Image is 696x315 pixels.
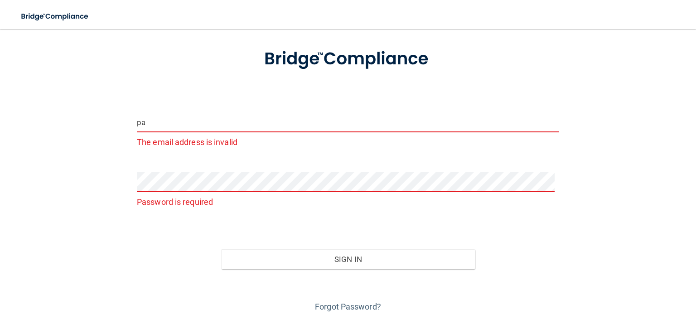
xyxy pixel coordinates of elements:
[137,112,559,132] input: Email
[315,302,381,311] a: Forgot Password?
[137,135,559,150] p: The email address is invalid
[246,36,450,82] img: bridge_compliance_login_screen.278c3ca4.svg
[137,194,559,209] p: Password is required
[221,249,474,269] button: Sign In
[14,7,97,26] img: bridge_compliance_login_screen.278c3ca4.svg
